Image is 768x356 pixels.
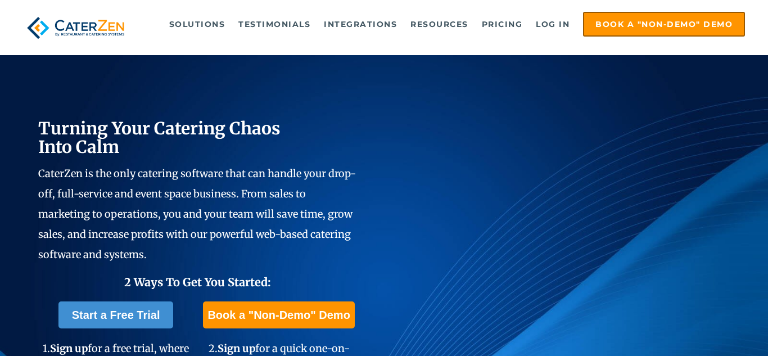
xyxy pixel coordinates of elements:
[50,342,88,355] span: Sign up
[58,301,174,328] a: Start a Free Trial
[146,12,745,37] div: Navigation Menu
[124,275,271,289] span: 2 Ways To Get You Started:
[23,12,128,44] img: caterzen
[164,13,231,35] a: Solutions
[218,342,255,355] span: Sign up
[668,312,756,344] iframe: Help widget launcher
[405,13,474,35] a: Resources
[476,13,528,35] a: Pricing
[583,12,745,37] a: Book a "Non-Demo" Demo
[203,301,354,328] a: Book a "Non-Demo" Demo
[233,13,316,35] a: Testimonials
[38,167,356,261] span: CaterZen is the only catering software that can handle your drop-off, full-service and event spac...
[38,118,281,157] span: Turning Your Catering Chaos Into Calm
[318,13,403,35] a: Integrations
[530,13,575,35] a: Log in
